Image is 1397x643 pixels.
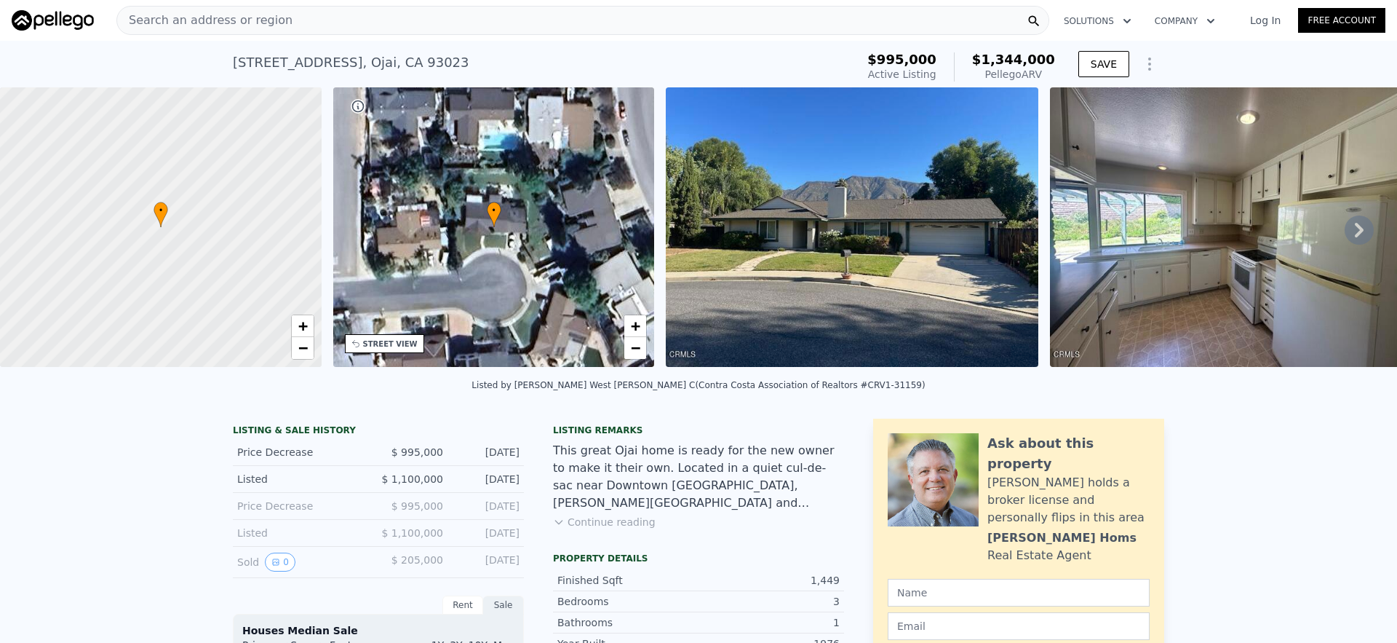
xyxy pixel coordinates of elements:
div: Real Estate Agent [987,547,1091,564]
div: LISTING & SALE HISTORY [233,425,524,439]
div: 1,449 [698,573,840,588]
div: Price Decrease [237,445,367,459]
div: Listed [237,472,367,486]
span: $ 205,000 [391,554,443,566]
div: [PERSON_NAME] Homs [987,529,1137,547]
button: Continue reading [553,515,656,529]
div: Listed by [PERSON_NAME] West [PERSON_NAME] C (Contra Costa Association of Realtors #CRV1-31159) [471,380,925,390]
div: Listing remarks [553,425,844,436]
div: Rent [442,596,483,615]
button: Company [1143,8,1227,34]
span: • [154,204,168,217]
div: • [487,202,501,227]
span: $ 1,100,000 [381,527,443,539]
img: Sale: 167143338 Parcel: 42217193 [666,87,1038,367]
div: [DATE] [455,526,520,540]
span: Active Listing [868,68,936,80]
div: Bedrooms [557,594,698,609]
a: Zoom out [292,337,314,359]
button: Show Options [1135,50,1164,79]
span: $ 1,100,000 [381,473,443,485]
span: $ 995,000 [391,500,443,512]
button: SAVE [1078,51,1129,77]
div: [DATE] [455,445,520,459]
a: Free Account [1298,8,1385,33]
div: Property details [553,553,844,564]
div: 1 [698,615,840,630]
div: This great Ojai home is ready for the new owner to make it their own. Located in a quiet cul-de-s... [553,442,844,512]
span: + [631,317,640,335]
div: Price Decrease [237,499,367,513]
a: Zoom in [624,315,646,337]
span: $ 995,000 [391,446,443,458]
div: [STREET_ADDRESS] , Ojai , CA 93023 [233,52,469,73]
div: Houses Median Sale [242,623,514,638]
span: • [487,204,501,217]
span: − [631,339,640,357]
span: Search an address or region [117,12,292,29]
div: STREET VIEW [363,339,418,350]
button: View historical data [265,553,295,572]
a: Zoom out [624,337,646,359]
div: Pellego ARV [972,67,1055,82]
div: Sold [237,553,367,572]
div: Bathrooms [557,615,698,630]
span: $1,344,000 [972,52,1055,67]
div: Sale [483,596,524,615]
input: Name [888,579,1150,607]
span: − [298,339,307,357]
div: • [154,202,168,227]
span: + [298,317,307,335]
div: [DATE] [455,499,520,513]
div: Listed [237,526,367,540]
span: $995,000 [867,52,936,67]
div: Finished Sqft [557,573,698,588]
div: [DATE] [455,472,520,486]
div: 3 [698,594,840,609]
div: Ask about this property [987,433,1150,474]
img: Pellego [12,10,94,31]
div: [DATE] [455,553,520,572]
div: [PERSON_NAME] holds a broker license and personally flips in this area [987,474,1150,526]
a: Zoom in [292,315,314,337]
button: Solutions [1052,8,1143,34]
input: Email [888,612,1150,640]
a: Log In [1233,13,1298,28]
